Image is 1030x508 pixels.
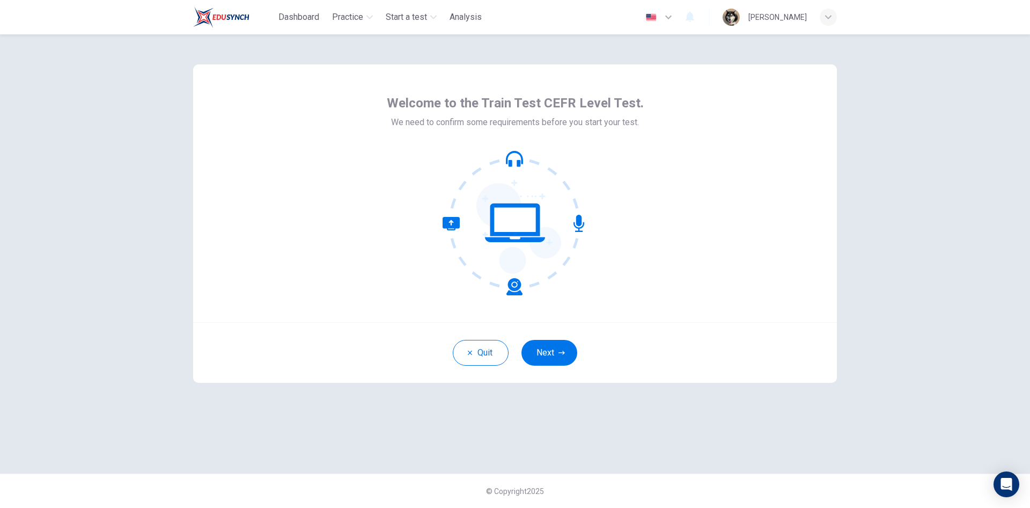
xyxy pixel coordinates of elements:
[994,471,1019,497] div: Open Intercom Messenger
[381,8,441,27] button: Start a test
[386,11,427,24] span: Start a test
[193,6,274,28] a: Train Test logo
[450,11,482,24] span: Analysis
[328,8,377,27] button: Practice
[332,11,363,24] span: Practice
[521,340,577,366] button: Next
[453,340,509,366] button: Quit
[274,8,323,27] button: Dashboard
[445,8,486,27] button: Analysis
[278,11,319,24] span: Dashboard
[193,6,249,28] img: Train Test logo
[644,13,658,21] img: en
[387,95,644,112] span: Welcome to the Train Test CEFR Level Test.
[748,11,807,24] div: [PERSON_NAME]
[391,116,639,129] span: We need to confirm some requirements before you start your test.
[486,487,544,496] span: © Copyright 2025
[723,9,740,26] img: Profile picture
